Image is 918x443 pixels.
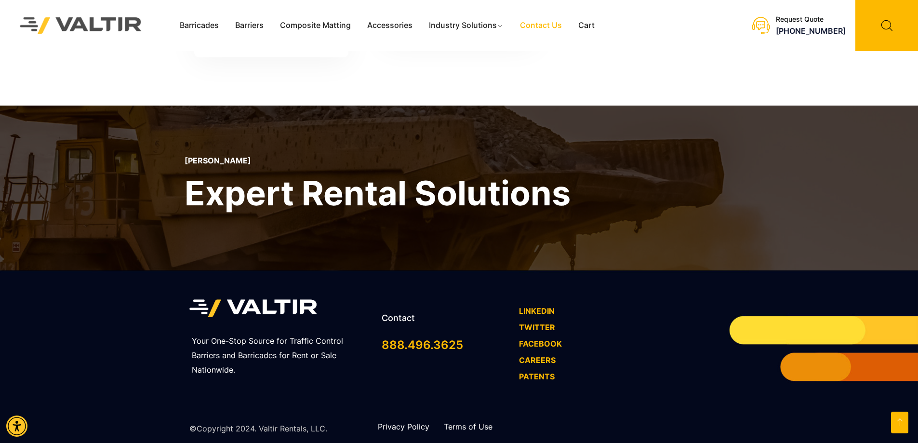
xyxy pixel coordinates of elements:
a: PATENTS [519,372,555,381]
h2: Expert Rental Solutions [185,171,571,215]
img: Valtir Rentals [7,4,155,46]
div: Accessibility Menu [6,416,27,437]
div: Request Quote [776,15,846,24]
a: Cart [570,18,603,33]
a: call (888) 496-3625 [776,26,846,36]
a: Privacy Policy [378,422,429,431]
a: LINKEDIN - open in a new tab [519,306,555,316]
a: Industry Solutions [421,18,512,33]
a: FACEBOOK - open in a new tab [519,339,562,349]
p: ©Copyright 2024. Valtir Rentals, LLC. [189,422,327,436]
img: Valtir Rentals [189,295,317,322]
a: Composite Matting [272,18,359,33]
a: Terms of Use [444,422,492,431]
a: Open this option [891,412,908,433]
p: [PERSON_NAME] [185,156,571,165]
h2: Contact [382,313,509,323]
a: Barriers [227,18,272,33]
a: TWITTER - open in a new tab [519,322,555,332]
a: Accessories [359,18,421,33]
p: Your One-Stop Source for Traffic Control Barriers and Barricades for Rent or Sale Nationwide. [192,334,370,377]
a: CAREERS [519,355,556,365]
a: call 888.496.3625 [382,338,463,352]
a: Contact Us [512,18,570,33]
a: Barricades [172,18,227,33]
